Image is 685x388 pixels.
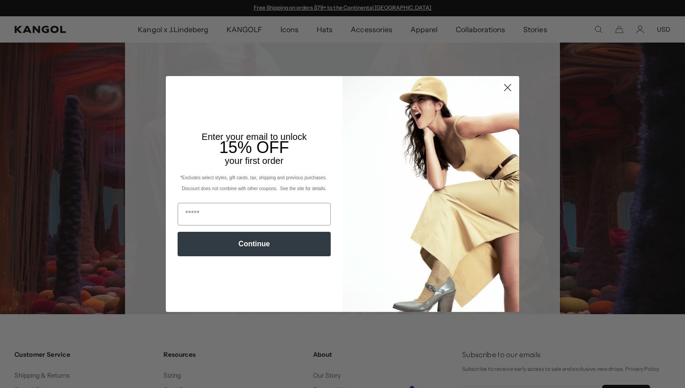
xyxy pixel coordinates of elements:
button: Close dialog [500,80,516,96]
span: 15% OFF [219,138,289,157]
span: your first order [225,156,283,166]
span: *Excludes select styles, gift cards, tax, shipping and previous purchases. Discount does not comb... [180,175,328,191]
button: Continue [178,232,331,256]
input: Email [178,203,331,225]
img: 93be19ad-e773-4382-80b9-c9d740c9197f.jpeg [342,76,519,311]
span: Enter your email to unlock [202,132,307,142]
